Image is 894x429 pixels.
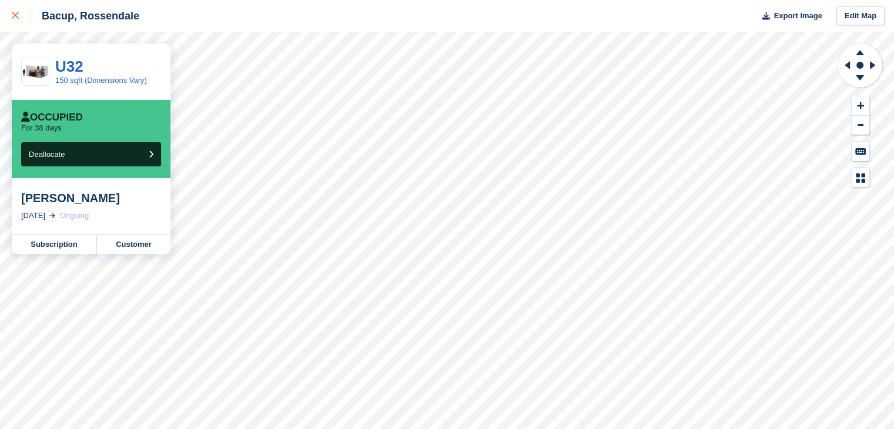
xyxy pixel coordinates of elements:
img: 150-sqft-unit.jpg [22,62,49,82]
p: For 38 days [21,123,62,133]
button: Map Legend [852,168,869,187]
button: Zoom Out [852,116,869,135]
img: arrow-right-light-icn-cde0832a797a2874e46488d9cf13f60e5c3a73dbe684e267c42b8395dfbc2abf.svg [49,213,55,218]
a: U32 [55,58,83,75]
div: [PERSON_NAME] [21,191,161,205]
button: Deallocate [21,142,161,166]
div: Ongoing [60,210,89,222]
span: Deallocate [29,150,65,159]
div: Bacup, Rossendale [31,9,139,23]
a: Subscription [12,235,97,254]
button: Zoom In [852,96,869,116]
div: [DATE] [21,210,45,222]
a: Edit Map [836,6,885,26]
span: Export Image [774,10,822,22]
button: Export Image [755,6,822,26]
button: Keyboard Shortcuts [852,142,869,161]
a: Customer [97,235,170,254]
div: Occupied [21,112,83,123]
a: 150 sqft (Dimensions Vary) [55,76,147,85]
